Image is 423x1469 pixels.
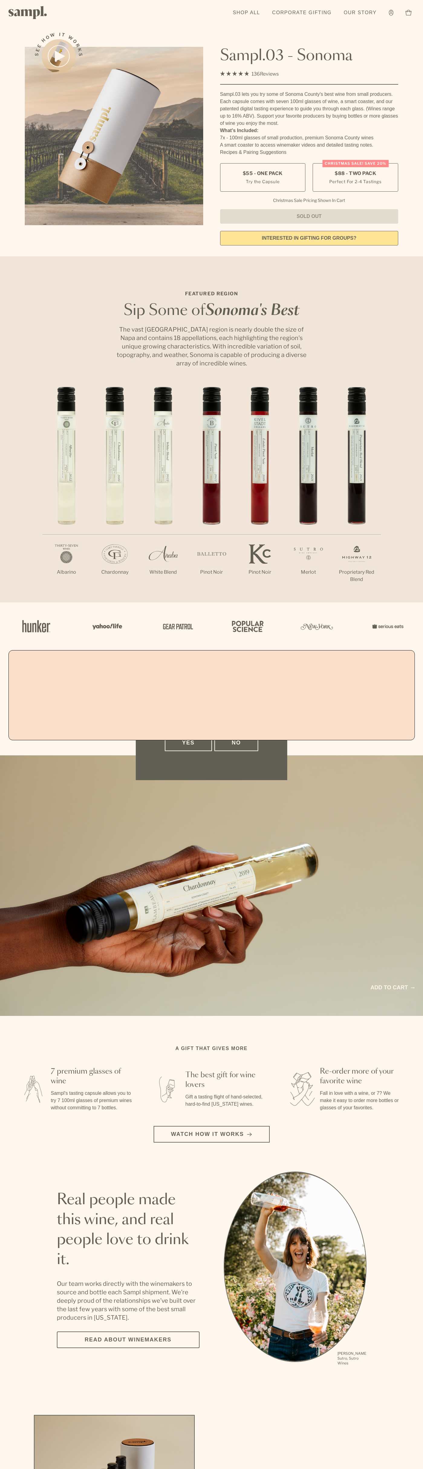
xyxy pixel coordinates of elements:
button: See how it works [42,39,76,73]
button: Sold Out [220,209,399,224]
ul: carousel [224,1172,366,1366]
li: 2 / 7 [91,387,139,595]
p: Chardonnay [91,569,139,576]
li: 1 / 7 [42,387,91,595]
small: Perfect For 2-4 Tastings [329,178,381,185]
div: slide 1 [224,1172,366,1366]
li: 7 / 7 [333,387,381,602]
div: 136Reviews [220,70,279,78]
img: Sampl.03 - Sonoma [25,47,203,225]
p: White Blend [139,569,187,576]
p: [PERSON_NAME] Sutro, Sutro Wines [337,1351,366,1366]
p: Proprietary Red Blend [333,569,381,583]
p: Pinot Noir [187,569,236,576]
button: Yes [165,734,212,751]
p: Albarino [42,569,91,576]
li: 3 / 7 [139,387,187,595]
img: Sampl logo [8,6,47,19]
a: Add to cart [370,984,415,992]
a: interested in gifting for groups? [220,231,399,245]
p: Merlot [284,569,333,576]
li: 5 / 7 [236,387,284,595]
a: Our Story [341,6,380,19]
a: Shop All [230,6,263,19]
a: Corporate Gifting [269,6,335,19]
div: Christmas SALE! Save 20% [322,160,389,167]
span: $55 - One Pack [243,170,283,177]
small: Try the Capsule [246,178,279,185]
p: Pinot Noir [236,569,284,576]
span: $88 - Two Pack [335,170,376,177]
li: 6 / 7 [284,387,333,595]
button: No [214,734,258,751]
li: 4 / 7 [187,387,236,595]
